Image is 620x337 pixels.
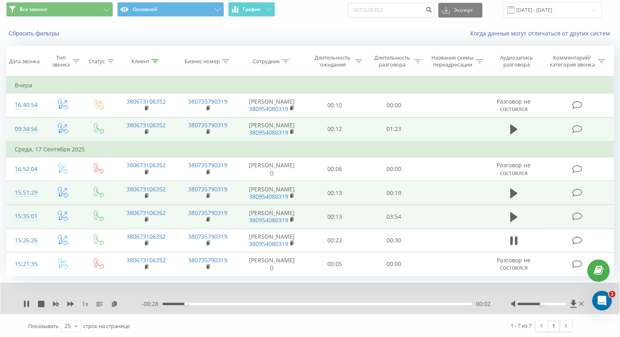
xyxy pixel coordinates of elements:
[127,233,166,240] a: 380673106352
[249,216,288,224] a: 380954080319
[511,321,531,330] div: 1 - 7 из 7
[15,208,36,224] div: 15:35:01
[348,3,434,18] input: Поиск по номеру
[249,129,288,136] a: 380954080319
[239,252,305,276] td: [PERSON_NAME] ()
[7,77,614,93] td: Вчера
[497,161,531,176] span: Разговор не состоялся
[64,322,71,330] div: 25
[15,121,36,137] div: 09:34:56
[228,2,275,17] button: График
[89,58,105,65] div: Статус
[6,2,113,17] button: Все звонки
[476,300,491,308] span: 00:02
[51,54,71,68] div: Тип звонка
[493,54,540,68] div: Аудиозапись разговора
[15,256,36,272] div: 15:21:35
[127,256,166,264] a: 380673106352
[239,205,305,228] td: [PERSON_NAME]
[142,300,162,308] span: - 00:28
[188,256,227,264] a: 380735790319
[592,291,612,310] iframe: Intercom live chat
[249,105,288,113] a: 380954080319
[305,157,364,181] td: 00:06
[497,256,531,271] span: Разговор не состоялся
[305,252,364,276] td: 00:05
[15,97,36,113] div: 16:40:54
[188,98,227,105] a: 380735790319
[548,320,560,332] a: 1
[127,185,166,193] a: 380673106352
[305,181,364,205] td: 00:13
[313,54,353,68] div: Длительность ожидания
[540,302,543,306] div: Accessibility label
[253,58,280,65] div: Сотрудник
[127,98,166,105] a: 380673106352
[497,98,531,113] span: Разговор не состоялся
[9,58,40,65] div: Дата звонка
[364,228,424,252] td: 00:30
[305,205,364,228] td: 00:13
[28,322,59,330] span: Показывать
[305,117,364,141] td: 00:12
[15,185,36,201] div: 15:51:29
[127,121,166,129] a: 380673106352
[15,161,36,177] div: 16:52:04
[239,117,305,141] td: [PERSON_NAME]
[15,233,36,248] div: 15:26:26
[364,252,424,276] td: 00:00
[184,58,220,65] div: Бизнес номер
[548,54,596,68] div: Комментарий/категория звонка
[184,302,187,306] div: Accessibility label
[82,300,88,308] span: 1 x
[188,233,227,240] a: 380735790319
[438,3,482,18] button: Экспорт
[117,2,224,17] button: Основной
[20,6,47,13] span: Все звонки
[7,141,614,157] td: Среда, 17 Сентября 2025
[127,209,166,217] a: 380673106352
[239,93,305,117] td: [PERSON_NAME]
[127,161,166,169] a: 380673106352
[364,157,424,181] td: 00:00
[6,30,63,37] button: Сбросить фильтры
[305,228,364,252] td: 00:22
[364,93,424,117] td: 00:00
[188,121,227,129] a: 380735790319
[364,117,424,141] td: 01:23
[239,228,305,252] td: [PERSON_NAME]
[470,29,614,37] a: Когда данные могут отличаться от других систем
[243,7,261,12] span: График
[188,185,227,193] a: 380735790319
[188,161,227,169] a: 380735790319
[305,93,364,117] td: 00:10
[372,54,412,68] div: Длительность разговора
[609,291,616,297] span: 1
[249,240,288,248] a: 380954080319
[131,58,149,65] div: Клиент
[249,193,288,200] a: 380954080319
[83,322,130,330] span: строк на странице
[364,181,424,205] td: 00:19
[364,205,424,228] td: 03:54
[239,157,305,181] td: [PERSON_NAME] ()
[188,209,227,217] a: 380735790319
[431,54,474,68] div: Название схемы переадресации
[239,181,305,205] td: [PERSON_NAME]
